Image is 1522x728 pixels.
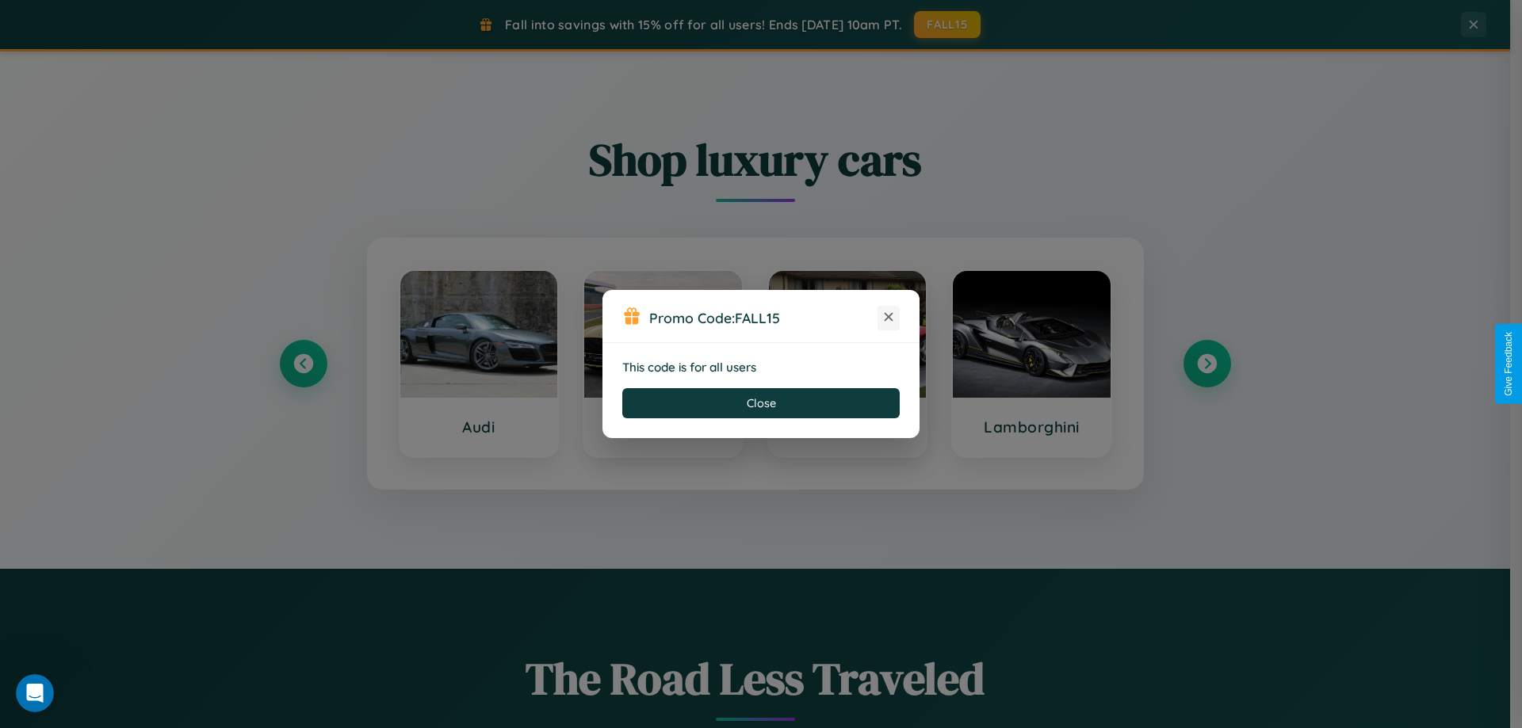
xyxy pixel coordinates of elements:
div: Give Feedback [1503,332,1514,396]
iframe: Intercom live chat [16,674,54,712]
b: FALL15 [735,309,780,326]
strong: This code is for all users [622,360,756,375]
button: Close [622,388,900,418]
h3: Promo Code: [649,309,878,326]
